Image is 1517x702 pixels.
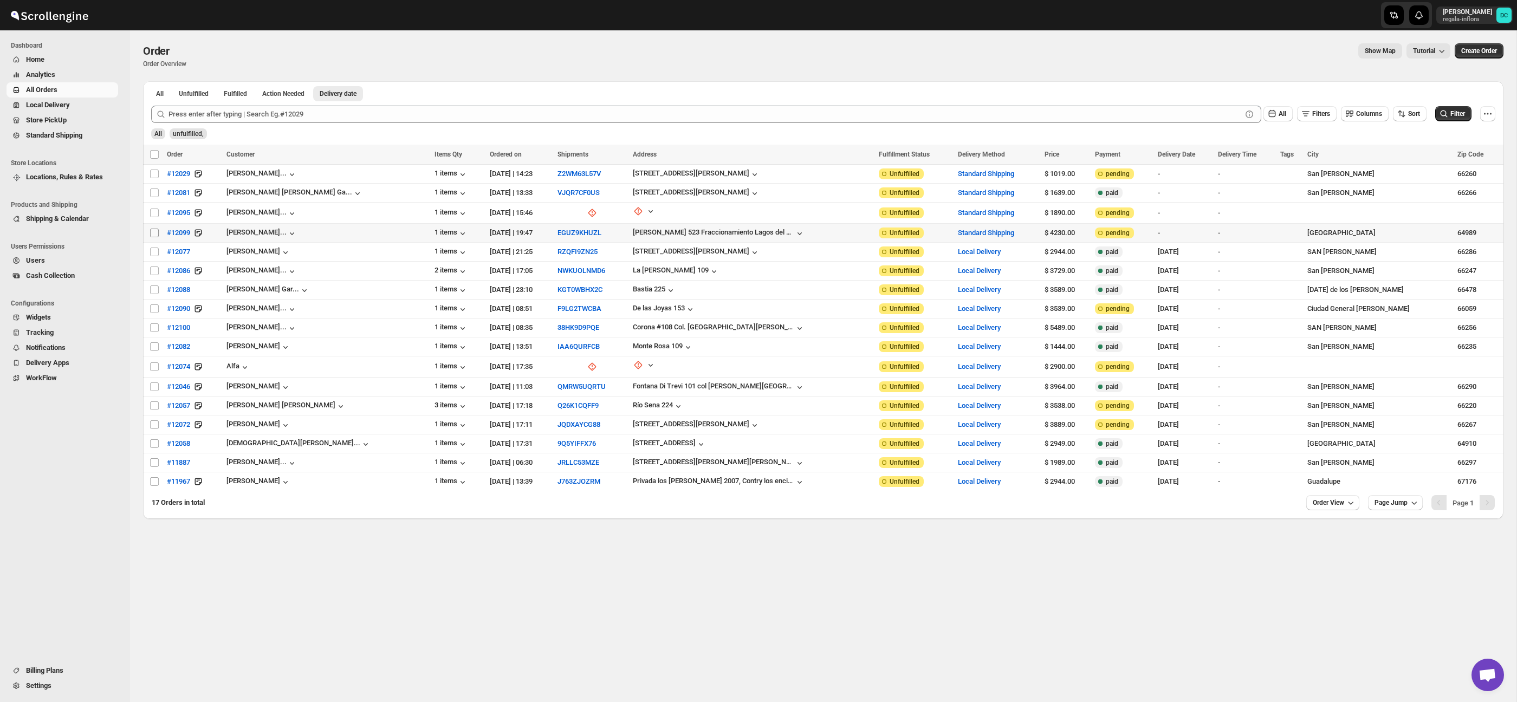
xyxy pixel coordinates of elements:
[1375,498,1408,507] span: Page Jump
[435,304,468,315] button: 1 items
[7,170,118,185] button: Locations, Rules & Rates
[1106,209,1130,217] span: pending
[7,340,118,355] button: Notifications
[226,439,360,447] div: [DEMOGRAPHIC_DATA][PERSON_NAME]...
[224,89,247,98] span: Fulfilled
[633,285,665,293] div: Bastia 225
[1306,495,1359,510] button: Order View
[1280,151,1294,158] span: Tags
[490,168,551,179] div: [DATE] | 14:23
[226,304,287,312] div: [PERSON_NAME]...
[958,151,1005,158] span: Delivery Method
[1218,227,1273,238] div: -
[7,67,118,82] button: Analytics
[11,242,122,251] span: Users Permissions
[226,188,363,199] button: [PERSON_NAME] [PERSON_NAME] Ga...
[557,285,602,294] button: KGT0WBHX2C
[958,188,1014,197] button: Standard Shipping
[226,151,255,158] span: Customer
[958,266,1001,275] button: Local Delivery
[26,359,69,367] span: Delivery Apps
[7,253,118,268] button: Users
[890,170,919,178] span: Unfulfilled
[633,401,684,412] button: Río Sena 224
[26,70,55,79] span: Analytics
[435,266,468,277] button: 2 items
[167,400,190,411] span: #12057
[1095,151,1120,158] span: Payment
[167,246,190,257] span: #12077
[1368,495,1423,510] button: Page Jump
[1218,246,1273,257] div: -
[226,285,299,293] div: [PERSON_NAME] Gar...
[633,304,696,315] button: De las Joyas 153
[435,401,468,412] div: 3 items
[633,266,719,277] button: La [PERSON_NAME] 109
[226,382,291,393] div: [PERSON_NAME]
[226,458,297,469] button: [PERSON_NAME]...
[226,169,297,180] button: [PERSON_NAME]...
[1158,246,1211,257] div: [DATE]
[226,304,297,315] button: [PERSON_NAME]...
[160,319,197,336] button: #12100
[26,131,82,139] span: Standard Shipping
[958,458,1001,466] button: Local Delivery
[1106,248,1118,256] span: paid
[435,188,468,199] div: 1 items
[633,382,794,390] div: Fontana Di Trevi 101 col [PERSON_NAME][GEOGRAPHIC_DATA]
[633,285,676,296] button: Bastia 225
[1307,227,1451,238] div: [GEOGRAPHIC_DATA]
[217,86,254,101] button: Fulfilled
[890,229,919,237] span: Unfulfilled
[226,401,346,412] div: [PERSON_NAME] [PERSON_NAME]
[1356,110,1382,118] span: Columns
[26,681,51,690] span: Settings
[1263,106,1293,121] button: All
[1279,110,1286,118] span: All
[958,209,1014,217] button: Standard Shipping
[557,458,599,466] button: JRLLC53MZE
[7,370,118,386] button: WorkFlow
[1312,110,1330,118] span: Filters
[1158,187,1211,198] div: -
[557,439,596,447] button: 9Q5YIFFX76
[1218,207,1273,218] div: -
[26,343,66,352] span: Notifications
[633,228,805,239] button: [PERSON_NAME] 523 Fraccionamiento Lagos del Vergel Privada [GEOGRAPHIC_DATA]
[226,188,352,196] div: [PERSON_NAME] [PERSON_NAME] Ga...
[1443,16,1492,23] p: regala-inflora
[1450,110,1465,118] span: Filter
[1365,47,1396,55] span: Show Map
[160,416,197,433] button: #12072
[167,438,190,449] span: #12058
[435,247,468,258] button: 1 items
[633,420,760,431] button: [STREET_ADDRESS][PERSON_NAME]
[435,169,468,180] button: 1 items
[167,361,190,372] span: #12074
[557,266,605,275] button: NWKUOLNMD6
[11,159,122,167] span: Store Locations
[633,439,696,447] div: [STREET_ADDRESS]
[1457,246,1497,257] div: 66286
[435,362,468,373] button: 1 items
[435,323,468,334] button: 1 items
[26,86,57,94] span: All Orders
[1218,265,1273,276] div: -
[1106,170,1130,178] span: pending
[435,228,468,239] button: 1 items
[226,362,250,373] div: Alfa
[7,268,118,283] button: Cash Collection
[226,323,297,334] button: [PERSON_NAME]...
[557,401,599,409] button: Q26K1CQFF9
[890,248,919,256] span: Unfulfilled
[958,401,1001,409] button: Local Delivery
[557,304,601,313] button: F9LG2TWCBA
[958,420,1001,428] button: Local Delivery
[958,229,1014,237] button: Standard Shipping
[167,341,190,352] span: #12082
[1158,265,1211,276] div: [DATE]
[557,188,600,197] button: VJQR7CF0US
[1358,43,1402,58] button: Map action label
